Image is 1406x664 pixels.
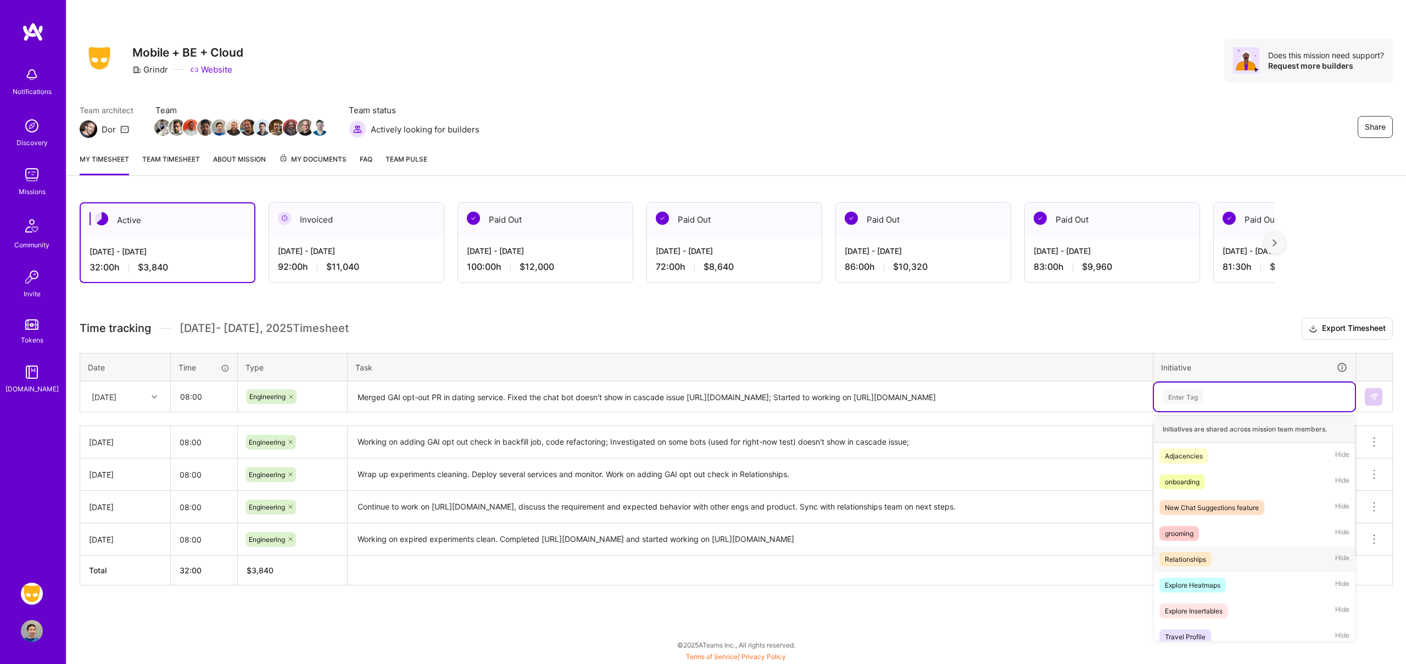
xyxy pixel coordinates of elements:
div: Paid Out [1214,203,1388,236]
div: 83:00 h [1034,261,1191,273]
span: Hide [1335,552,1349,567]
img: Invite [21,266,43,288]
img: tokens [25,319,38,330]
textarea: Working on expired experiments clean. Completed [URL][DOMAIN_NAME] and started working on [URL][D... [349,524,1152,555]
img: logo [22,22,44,42]
div: Grindr [132,64,168,75]
div: Community [14,239,49,251]
div: [DATE] [89,534,161,545]
div: Discovery [16,137,48,148]
span: Actively looking for builders [371,124,479,135]
a: User Avatar [18,620,46,642]
img: Team Member Avatar [311,119,328,136]
span: Hide [1335,629,1349,644]
span: Engineering [249,392,286,401]
span: Engineering [249,438,285,446]
a: Team Member Avatar [227,118,241,137]
img: right [1273,239,1277,247]
div: grooming [1165,528,1193,539]
span: | [686,652,786,661]
div: [DATE] [89,469,161,480]
img: Paid Out [656,212,669,225]
div: Paid Out [836,203,1011,236]
div: Invite [24,288,41,300]
a: About Mission [213,153,266,175]
img: Team Member Avatar [269,119,285,136]
img: Submit [1369,392,1378,401]
span: Team architect [80,104,133,116]
div: Enter Tag [1163,388,1203,405]
span: Engineering [249,503,285,511]
h3: Mobile + BE + Cloud [132,46,243,59]
div: Initiative [1161,361,1348,374]
div: [DATE] - [DATE] [90,246,246,257]
div: 72:00 h [656,261,813,273]
div: Relationships [1165,554,1206,565]
a: Team Member Avatar [255,118,270,137]
img: Team Architect [80,120,97,138]
img: guide book [21,361,43,383]
img: Company Logo [80,43,119,73]
span: $10,320 [893,261,928,273]
input: HH:MM [171,460,237,489]
span: $12,000 [520,261,554,273]
a: Privacy Policy [741,652,786,661]
div: [DATE] - [DATE] [467,245,624,257]
img: Team Member Avatar [283,119,299,136]
a: Team Member Avatar [198,118,213,137]
a: Team Member Avatar [313,118,327,137]
img: Team Member Avatar [297,119,314,136]
span: Hide [1335,526,1349,541]
img: User Avatar [21,620,43,642]
div: Invoiced [269,203,444,236]
div: Active [81,203,254,237]
img: Paid Out [845,212,858,225]
img: bell [21,64,43,86]
img: Team Member Avatar [183,119,199,136]
div: 92:00 h [278,261,435,273]
div: onboarding [1165,476,1199,488]
span: Team Pulse [386,155,427,163]
a: Team Member Avatar [170,118,184,137]
th: Type [238,353,348,381]
span: $8,640 [704,261,734,273]
img: Team Member Avatar [211,119,228,136]
span: Hide [1335,500,1349,515]
div: Dor [102,124,116,135]
span: Engineering [249,535,285,544]
div: © 2025 ATeams Inc., All rights reserved. [66,631,1406,659]
a: Team Pulse [386,153,427,175]
div: 86:00 h [845,261,1002,273]
a: Team timesheet [142,153,200,175]
div: Time [178,362,230,373]
textarea: Working on adding GAI opt out check in backfill job, code refactoring; Investigated on some bots ... [349,427,1152,457]
span: $11,040 [326,261,359,273]
a: Team Member Avatar [213,118,227,137]
span: Hide [1335,474,1349,489]
a: Team Member Avatar [284,118,298,137]
img: Actively looking for builders [349,120,366,138]
button: Share [1358,116,1393,138]
input: HH:MM [171,525,237,554]
div: Does this mission need support? [1268,50,1384,60]
i: icon Chevron [152,394,157,400]
div: New Chat Suggestions feature [1165,502,1259,513]
a: Team Member Avatar [298,118,313,137]
span: $9,960 [1082,261,1112,273]
a: FAQ [360,153,372,175]
img: Invoiced [278,212,291,225]
img: Paid Out [1223,212,1236,225]
span: Engineering [249,471,285,479]
i: icon Mail [120,125,129,134]
a: Team Member Avatar [270,118,284,137]
span: Team status [349,104,479,116]
a: Team Member Avatar [184,118,198,137]
a: My timesheet [80,153,129,175]
div: Request more builders [1268,60,1384,71]
div: [DATE] [89,436,161,448]
div: [DATE] [92,391,116,402]
img: Team Member Avatar [197,119,214,136]
img: Active [95,212,108,225]
div: Adjacencies [1165,450,1203,462]
div: Explore Heatmaps [1165,579,1220,591]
